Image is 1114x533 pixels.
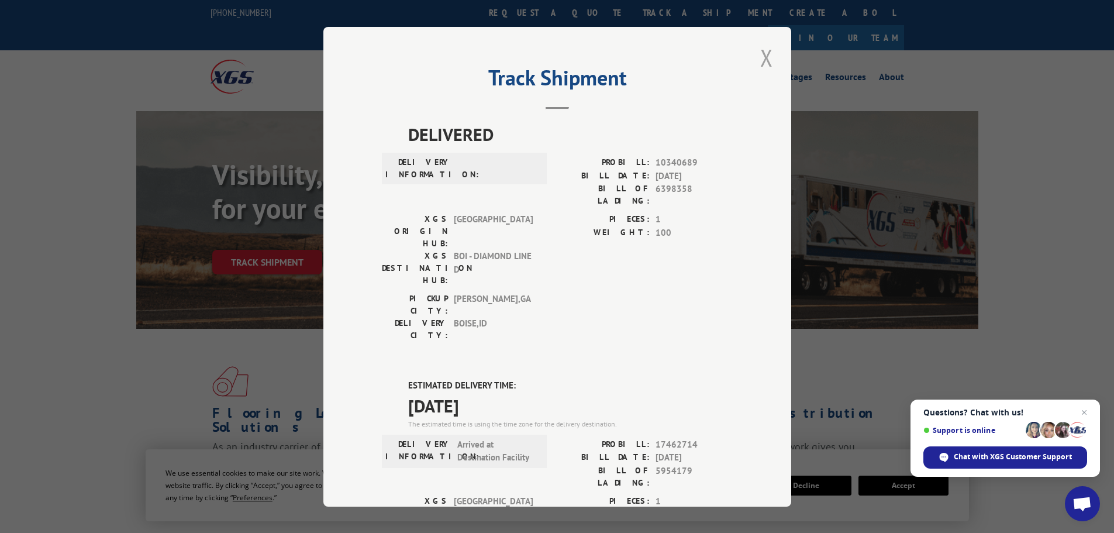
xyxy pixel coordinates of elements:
label: XGS ORIGIN HUB: [382,213,448,250]
span: Chat with XGS Customer Support [923,446,1087,469]
span: [DATE] [408,392,733,418]
span: [DATE] [656,169,733,183]
a: Open chat [1065,486,1100,521]
span: 1 [656,213,733,226]
span: [DATE] [656,451,733,465]
label: WEIGHT: [557,226,650,239]
label: XGS DESTINATION HUB: [382,250,448,287]
label: XGS ORIGIN HUB: [382,494,448,531]
span: Chat with XGS Customer Support [954,452,1072,462]
label: BILL OF LADING: [557,183,650,207]
span: 6398358 [656,183,733,207]
span: 10340689 [656,156,733,170]
span: 1 [656,494,733,508]
label: PIECES: [557,494,650,508]
span: 17462714 [656,438,733,451]
span: DELIVERED [408,121,733,147]
span: Arrived at Destination Facility [457,438,536,464]
label: ESTIMATED DELIVERY TIME: [408,379,733,393]
span: Support is online [923,426,1022,435]
label: BILL OF LADING: [557,464,650,489]
label: DELIVERY CITY: [382,317,448,342]
label: BILL DATE: [557,169,650,183]
label: PROBILL: [557,438,650,451]
label: PROBILL: [557,156,650,170]
label: DELIVERY INFORMATION: [385,438,451,464]
label: DELIVERY INFORMATION: [385,156,451,181]
label: PIECES: [557,213,650,226]
span: [GEOGRAPHIC_DATA] [454,494,533,531]
span: 5954179 [656,464,733,489]
span: Questions? Chat with us! [923,408,1087,417]
div: The estimated time is using the time zone for the delivery destination. [408,418,733,429]
span: BOI - DIAMOND LINE D [454,250,533,287]
span: [GEOGRAPHIC_DATA] [454,213,533,250]
button: Close modal [757,42,777,74]
label: PICKUP CITY: [382,293,448,317]
h2: Track Shipment [382,70,733,92]
span: [PERSON_NAME] , GA [454,293,533,317]
label: BILL DATE: [557,451,650,465]
span: BOISE , ID [454,317,533,342]
span: 100 [656,226,733,239]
